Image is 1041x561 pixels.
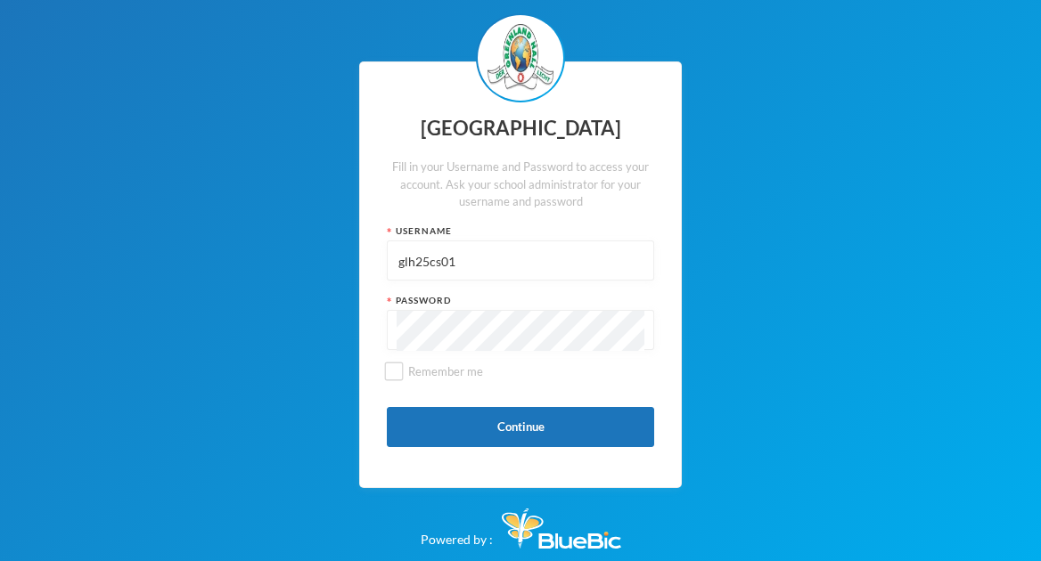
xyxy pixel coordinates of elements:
[387,407,654,447] button: Continue
[421,500,621,549] div: Powered by :
[387,224,654,238] div: Username
[387,294,654,307] div: Password
[401,364,490,378] span: Remember me
[502,508,621,549] img: Bluebic
[387,159,654,211] div: Fill in your Username and Password to access your account. Ask your school administrator for your...
[387,111,654,146] div: [GEOGRAPHIC_DATA]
